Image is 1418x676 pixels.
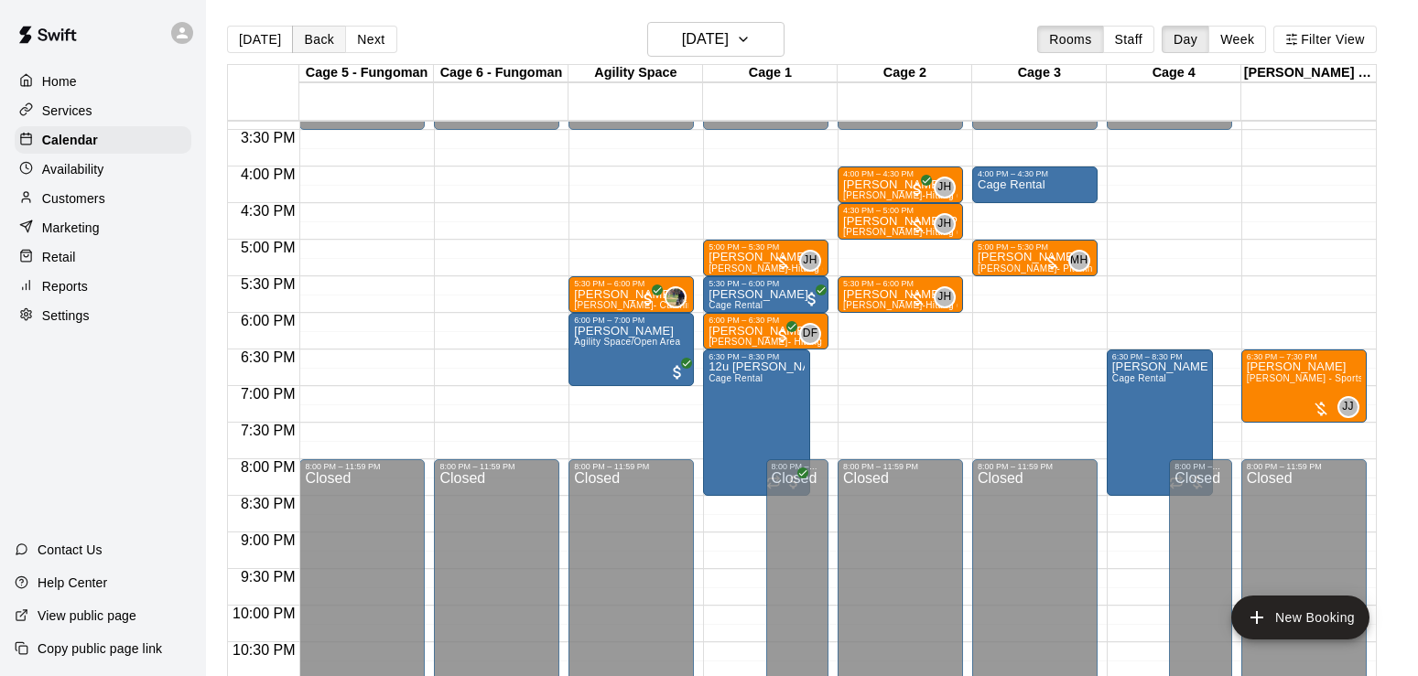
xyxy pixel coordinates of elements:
div: 6:30 PM – 8:30 PM: Cage Rental [1107,349,1213,496]
div: 5:30 PM – 6:00 PM: Joshua Trudeau- Catching (30 min) [568,276,694,313]
span: [PERSON_NAME]-Hitting (30 min) [709,263,858,274]
div: 8:00 PM – 11:59 PM [1247,462,1361,471]
div: Cage 6 - Fungoman [434,65,568,82]
p: Availability [42,160,104,178]
span: Jeremy Hazelbaker [806,250,821,272]
button: Staff [1103,26,1155,53]
span: Agility Space/Open Area [574,337,680,347]
span: Josh Trudeau [672,286,687,308]
div: 6:30 PM – 7:30 PM: Josh Jones - Sports Performance Training (60 min) [1241,349,1367,423]
div: Home [15,68,191,95]
div: Cage 5 - Fungoman [299,65,434,82]
div: 5:00 PM – 5:30 PM [978,242,1092,252]
span: Jeremy Hazelbaker [941,213,956,235]
div: 5:00 PM – 5:30 PM: Brady Davis [703,240,828,276]
div: 6:00 PM – 7:00 PM: Kevin Potter [568,313,694,386]
div: 4:00 PM – 4:30 PM [843,169,958,178]
span: [PERSON_NAME]- Catching (30 min) [574,300,737,310]
button: add [1231,596,1369,639]
div: 6:00 PM – 6:30 PM: Hunter Ellis [703,313,828,349]
h6: [DATE] [682,27,729,52]
a: Settings [15,302,191,329]
div: 5:30 PM – 6:00 PM: John Carter [838,276,963,313]
div: Agility Space [568,65,703,82]
span: Jeremy Hazelbaker [941,286,956,308]
span: 9:30 PM [236,569,300,585]
span: 8:00 PM [236,459,300,475]
span: All customers have paid [668,363,687,381]
div: 6:30 PM – 8:30 PM: 12u Marucci Premier [703,349,809,496]
span: David Flores [806,323,821,345]
div: 6:30 PM – 8:30 PM [709,352,804,361]
a: Marketing [15,214,191,241]
div: 8:00 PM – 11:59 PM [574,462,688,471]
span: JH [937,215,951,233]
div: 8:00 PM – 11:59 PM [843,462,958,471]
div: 8:00 PM – 11:59 PM [978,462,1092,471]
a: Customers [15,185,191,212]
div: 8:00 PM – 11:59 PM [1174,462,1226,471]
span: 8:30 PM [236,496,300,511]
div: Jeremy Hazelbaker [934,177,956,199]
div: Retail [15,243,191,271]
span: 7:00 PM [236,386,300,402]
div: Cage 2 [838,65,972,82]
div: Jeremy Hazelbaker [934,286,956,308]
span: Jeremy Hazelbaker [941,177,956,199]
div: Josh Trudeau [665,286,687,308]
p: Retail [42,248,76,266]
span: All customers have paid [639,290,657,308]
div: Jeremy Hazelbaker [934,213,956,235]
span: All customers have paid [774,327,792,345]
a: Reports [15,273,191,300]
div: 6:30 PM – 8:30 PM [1112,352,1207,361]
span: [PERSON_NAME]-Hitting (30 min) [843,300,992,310]
p: Contact Us [38,541,103,559]
span: 5:30 PM [236,276,300,292]
button: Day [1162,26,1209,53]
img: Josh Trudeau [666,288,685,306]
div: 4:30 PM – 5:00 PM [843,206,958,215]
div: 5:30 PM – 6:00 PM: Kevin Potter [703,276,828,313]
span: 3:30 PM [236,130,300,145]
span: Mason Hickman [1076,250,1090,272]
div: 4:30 PM – 5:00 PM: Griffin McGrady [838,203,963,240]
p: Settings [42,306,90,325]
div: 6:00 PM – 6:30 PM [709,316,823,325]
div: 6:30 PM – 7:30 PM [1247,352,1361,361]
div: Mason Hickman [1068,250,1090,272]
p: Reports [42,277,88,295]
p: Customers [42,189,105,208]
a: Services [15,97,191,124]
span: [PERSON_NAME]-Hitting (30 min) [843,190,992,200]
button: [DATE] [227,26,293,53]
div: Jeremy Hazelbaker [799,250,821,272]
span: MH [1070,252,1088,270]
a: Calendar [15,126,191,154]
div: Cage 4 [1107,65,1241,82]
span: 9:00 PM [236,532,300,548]
div: 5:00 PM – 5:30 PM [709,242,823,252]
div: 5:30 PM – 6:00 PM [843,279,958,288]
button: Back [292,26,346,53]
span: 4:30 PM [236,203,300,219]
span: 4:00 PM [236,166,300,182]
button: Filter View [1273,26,1376,53]
p: Home [42,72,77,91]
span: 6:30 PM [236,349,300,365]
button: Week [1208,26,1266,53]
span: Cage Rental [709,373,763,383]
span: [PERSON_NAME]-Hitting (30 min) [843,227,992,237]
div: David Flores [799,323,821,345]
p: Calendar [42,131,98,149]
p: Help Center [38,574,107,592]
a: Availability [15,156,191,183]
button: Next [345,26,396,53]
span: All customers have paid [803,290,821,308]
